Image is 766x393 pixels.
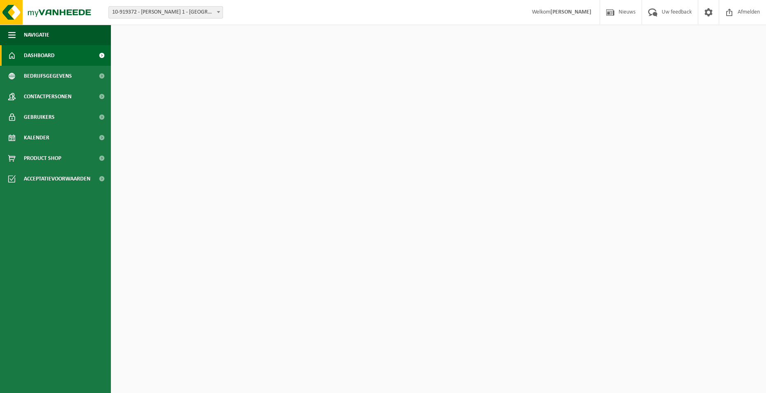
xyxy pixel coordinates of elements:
[24,25,49,45] span: Navigatie
[109,7,223,18] span: 10-919372 - DEMATRA PRYK 1 - NAZARETH
[24,148,61,169] span: Product Shop
[24,66,72,86] span: Bedrijfsgegevens
[108,6,223,18] span: 10-919372 - DEMATRA PRYK 1 - NAZARETH
[550,9,591,15] strong: [PERSON_NAME]
[24,127,49,148] span: Kalender
[24,169,90,189] span: Acceptatievoorwaarden
[24,107,55,127] span: Gebruikers
[24,86,71,107] span: Contactpersonen
[24,45,55,66] span: Dashboard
